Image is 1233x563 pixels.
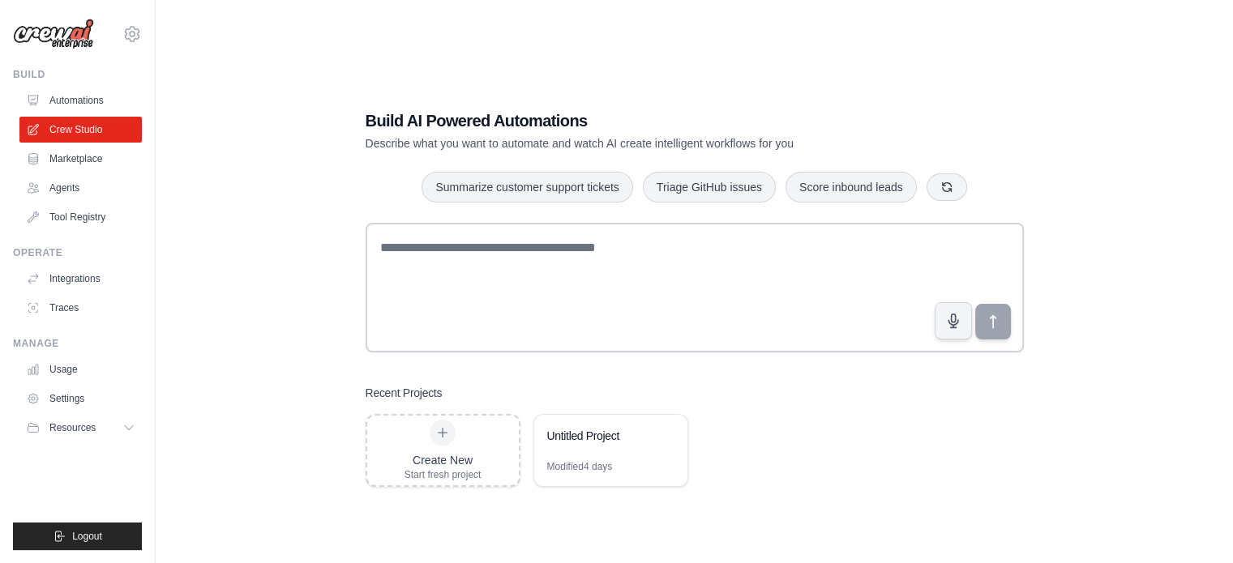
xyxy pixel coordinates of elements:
a: Tool Registry [19,204,142,230]
button: Summarize customer support tickets [422,172,632,203]
button: Get new suggestions [927,173,967,201]
button: Resources [19,415,142,441]
div: Modified 4 days [547,460,613,473]
a: Automations [19,87,142,113]
p: Describe what you want to automate and watch AI create intelligent workflows for you [366,135,910,151]
div: Untitled Project [547,428,658,444]
button: Click to speak your automation idea [935,302,972,339]
h1: Build AI Powered Automations [366,109,910,132]
span: Resources [49,421,96,434]
span: Logout [72,530,102,543]
div: Manage [13,337,142,350]
iframe: Chat Widget [1152,485,1233,563]
div: Start fresh project [405,468,482,481]
img: Logo [13,19,94,49]
div: Create New [405,452,482,468]
a: Integrations [19,266,142,292]
a: Marketplace [19,146,142,172]
div: Operate [13,246,142,259]
a: Usage [19,356,142,382]
a: Traces [19,295,142,321]
div: Widget de chat [1152,485,1233,563]
button: Triage GitHub issues [643,172,776,203]
a: Crew Studio [19,117,142,143]
div: Build [13,68,142,81]
h3: Recent Projects [366,385,443,401]
button: Logout [13,522,142,550]
a: Agents [19,175,142,201]
button: Score inbound leads [786,172,917,203]
a: Settings [19,386,142,412]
